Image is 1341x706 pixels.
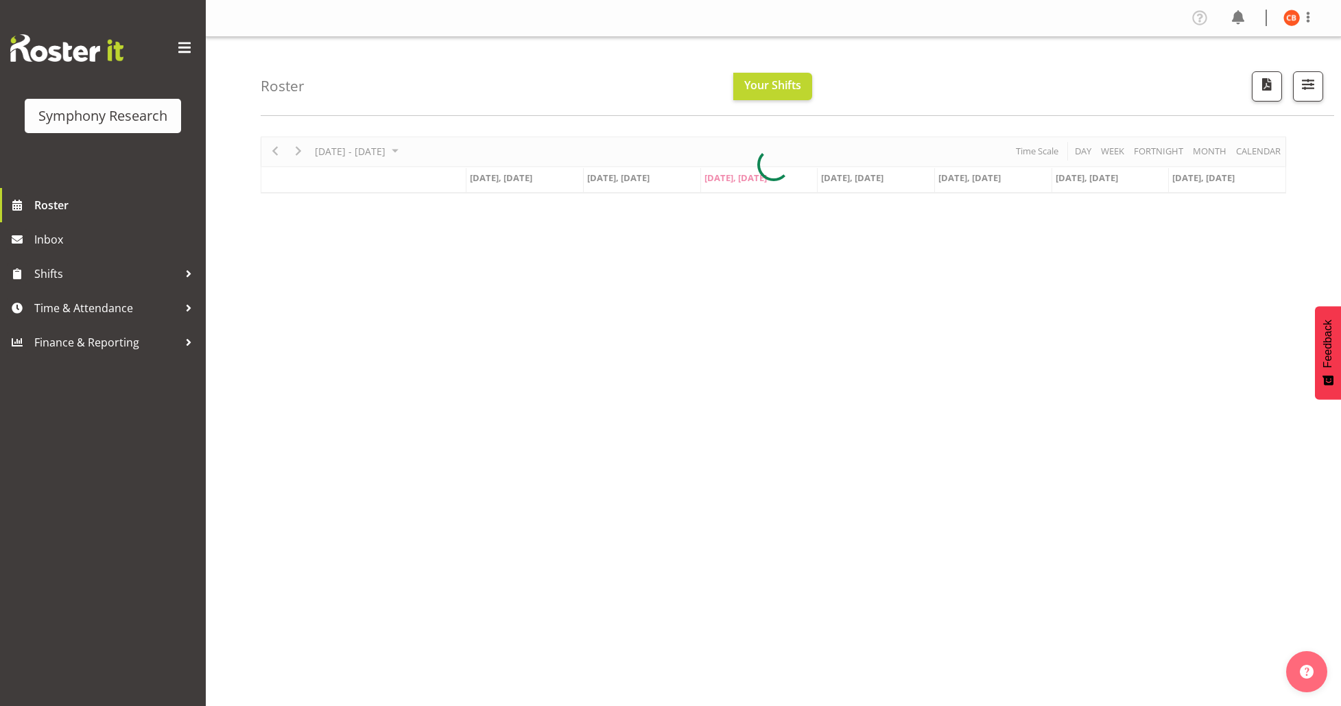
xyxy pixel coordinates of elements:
img: Rosterit website logo [10,34,123,62]
div: Symphony Research [38,106,167,126]
span: Inbox [34,229,199,250]
img: help-xxl-2.png [1300,665,1314,679]
span: Roster [34,195,199,215]
button: Feedback - Show survey [1315,306,1341,399]
button: Filter Shifts [1293,71,1323,102]
button: Your Shifts [733,73,812,100]
span: Your Shifts [744,78,801,93]
span: Feedback [1322,320,1334,368]
button: Download a PDF of the roster according to the set date range. [1252,71,1282,102]
img: chelsea-bartlett11426.jpg [1283,10,1300,26]
span: Finance & Reporting [34,332,178,353]
h4: Roster [261,78,305,94]
span: Shifts [34,263,178,284]
span: Time & Attendance [34,298,178,318]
